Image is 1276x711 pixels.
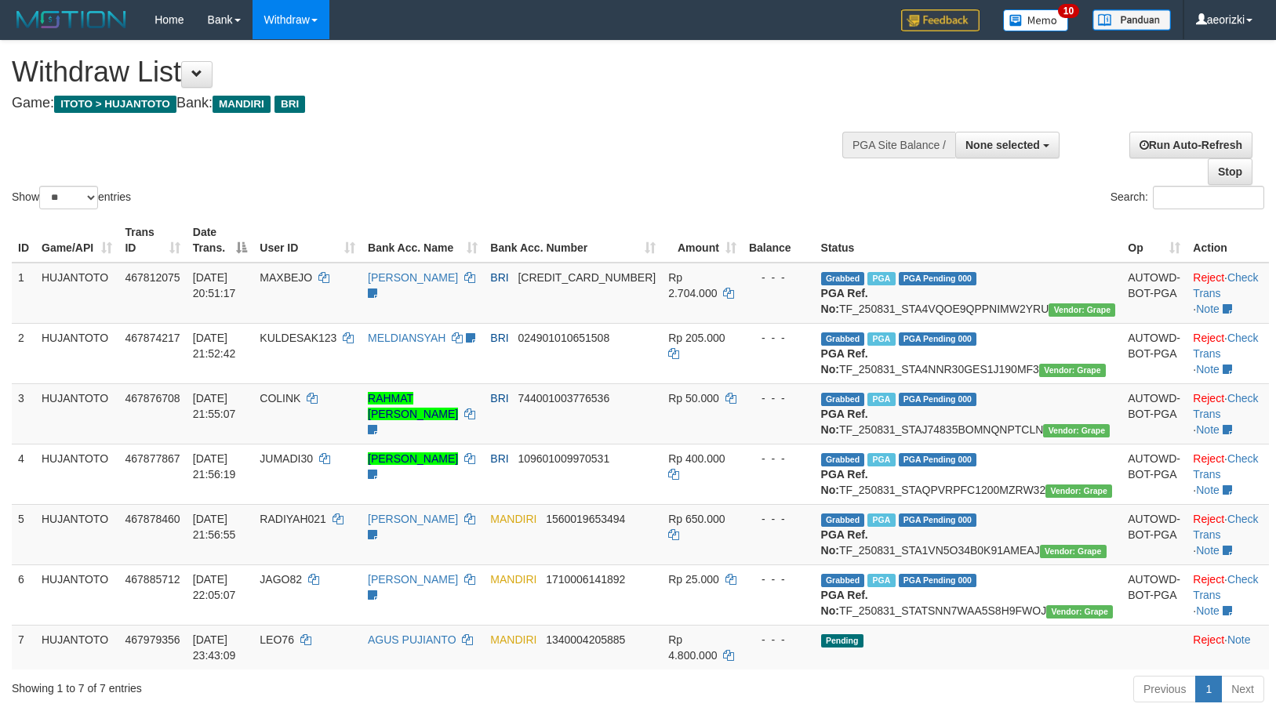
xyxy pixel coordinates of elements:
span: Rp 400.000 [668,452,725,465]
a: Reject [1193,392,1224,404]
a: Reject [1193,452,1224,465]
span: Copy 1560019653494 to clipboard [546,513,625,525]
span: Copy 1710006141892 to clipboard [546,573,625,586]
span: Grabbed [821,393,865,406]
td: AUTOWD-BOT-PGA [1121,263,1187,324]
span: Grabbed [821,513,865,527]
a: [PERSON_NAME] [368,513,458,525]
span: Rp 205.000 [668,332,725,344]
b: PGA Ref. No: [821,287,868,315]
td: HUJANTOTO [35,564,118,625]
th: Trans ID: activate to sort column ascending [118,218,186,263]
td: · [1187,625,1269,669]
div: - - - [749,451,809,466]
th: User ID: activate to sort column ascending [253,218,362,263]
th: Status [815,218,1122,263]
span: JAGO82 [260,573,302,586]
td: 3 [12,383,35,444]
a: Reject [1193,573,1224,586]
a: Note [1196,303,1220,315]
span: Grabbed [821,453,865,466]
span: RADIYAH021 [260,513,326,525]
span: BRI [490,452,508,465]
a: Note [1196,484,1220,496]
span: Marked by aeorizki [867,453,895,466]
span: PGA Pending [899,393,977,406]
a: Check Trans [1193,573,1258,601]
td: HUJANTOTO [35,444,118,504]
span: Vendor URL: https://settle31.1velocity.biz [1046,605,1113,618]
div: PGA Site Balance / [842,132,955,158]
span: Vendor URL: https://settle31.1velocity.biz [1040,545,1107,558]
span: [DATE] 21:56:19 [193,452,236,481]
th: Date Trans.: activate to sort column descending [187,218,254,263]
span: 467878460 [125,513,180,525]
td: 7 [12,625,35,669]
a: Check Trans [1193,513,1258,541]
span: MANDIRI [213,96,271,113]
td: · · [1187,323,1269,383]
img: Feedback.jpg [901,9,980,31]
th: Game/API: activate to sort column ascending [35,218,118,263]
span: 467979356 [125,633,180,646]
td: AUTOWD-BOT-PGA [1121,564,1187,625]
select: Showentries [39,186,98,209]
div: Showing 1 to 7 of 7 entries [12,674,520,696]
td: TF_250831_STA4VQOE9QPPNIMW2YRU [815,263,1122,324]
a: Check Trans [1193,392,1258,420]
td: HUJANTOTO [35,323,118,383]
td: TF_250831_STAJ74835BOMNQNPTCLN [815,383,1122,444]
span: JUMADI30 [260,452,313,465]
td: TF_250831_STA1VN5O34B0K91AMEAJ [815,504,1122,564]
span: KULDESAK123 [260,332,336,344]
span: Marked by aeorizki [867,272,895,285]
td: TF_250831_STAQPVRPFC1200MZRW32 [815,444,1122,504]
a: Note [1196,604,1220,617]
b: PGA Ref. No: [821,468,868,496]
td: HUJANTOTO [35,383,118,444]
img: Button%20Memo.svg [1003,9,1069,31]
a: AGUS PUJIANTO [368,633,456,646]
span: Copy 379201035794533 to clipboard [518,271,656,284]
span: PGA Pending [899,574,977,587]
td: 6 [12,564,35,625]
a: Check Trans [1193,452,1258,481]
span: Marked by aeorizki [867,513,895,527]
span: 10 [1058,4,1079,18]
div: - - - [749,632,809,648]
a: Note [1196,544,1220,557]
label: Search: [1111,186,1264,209]
td: AUTOWD-BOT-PGA [1121,504,1187,564]
a: Reject [1193,513,1224,525]
th: Balance [743,218,815,263]
b: PGA Ref. No: [821,589,868,617]
span: Rp 2.704.000 [668,271,717,299]
span: Vendor URL: https://settle31.1velocity.biz [1049,303,1115,317]
th: Amount: activate to sort column ascending [662,218,743,263]
span: 467877867 [125,452,180,465]
td: · · [1187,263,1269,324]
td: AUTOWD-BOT-PGA [1121,383,1187,444]
span: Rp 4.800.000 [668,633,717,662]
td: 4 [12,444,35,504]
span: [DATE] 21:56:55 [193,513,236,541]
a: Reject [1193,633,1224,646]
span: Copy 1340004205885 to clipboard [546,633,625,646]
span: MANDIRI [490,573,536,586]
div: - - - [749,511,809,527]
span: COLINK [260,392,300,404]
a: [PERSON_NAME] [368,452,458,465]
th: Action [1187,218,1269,263]
a: 1 [1195,676,1222,702]
span: MANDIRI [490,513,536,525]
th: Bank Acc. Name: activate to sort column ascending [362,218,484,263]
div: - - - [749,571,809,587]
div: - - - [749,390,809,406]
td: TF_250831_STA4NNR30GES1J190MF3 [815,323,1122,383]
span: Copy 744001003776536 to clipboard [518,392,609,404]
span: 467874217 [125,332,180,344]
span: Marked by aeorizki [867,332,895,346]
span: Grabbed [821,332,865,346]
div: - - - [749,330,809,346]
span: Copy 109601009970531 to clipboard [518,452,609,465]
